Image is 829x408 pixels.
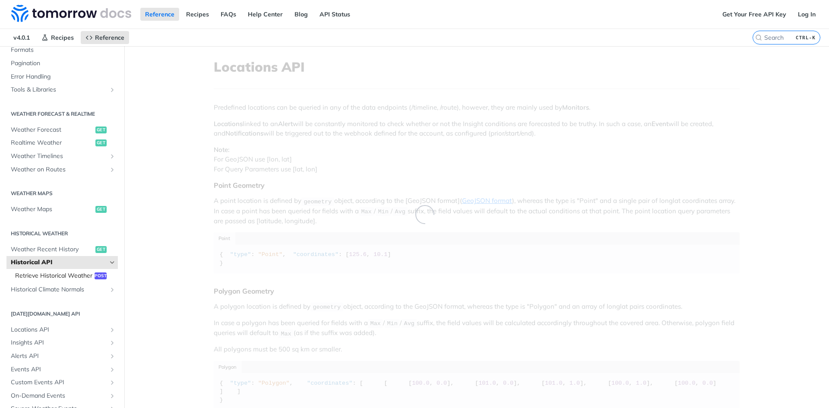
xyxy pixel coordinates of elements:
span: Alerts API [11,352,107,361]
svg: Search [755,34,762,41]
span: Reference [95,34,124,41]
a: Error Handling [6,70,118,83]
span: v4.0.1 [9,31,35,44]
button: Hide subpages for Historical API [109,259,116,266]
a: API Status [315,8,355,21]
a: Weather Mapsget [6,203,118,216]
span: Weather on Routes [11,165,107,174]
button: Show subpages for Weather on Routes [109,166,116,173]
button: Show subpages for Alerts API [109,353,116,360]
button: Show subpages for Events API [109,366,116,373]
h2: [DATE][DOMAIN_NAME] API [6,310,118,318]
button: Show subpages for Insights API [109,339,116,346]
span: get [95,139,107,146]
a: Pagination [6,57,118,70]
a: Reference [81,31,129,44]
button: Show subpages for On-Demand Events [109,392,116,399]
span: get [95,127,107,133]
button: Show subpages for Historical Climate Normals [109,286,116,293]
a: Insights APIShow subpages for Insights API [6,336,118,349]
button: Show subpages for Weather Timelines [109,153,116,160]
a: On-Demand EventsShow subpages for On-Demand Events [6,389,118,402]
span: Weather Forecast [11,126,93,134]
span: Formats [11,46,116,54]
a: Tools & LibrariesShow subpages for Tools & Libraries [6,83,118,96]
h2: Weather Forecast & realtime [6,110,118,118]
kbd: CTRL-K [794,33,818,42]
button: Show subpages for Custom Events API [109,379,116,386]
span: Retrieve Historical Weather [15,272,92,280]
a: Custom Events APIShow subpages for Custom Events API [6,376,118,389]
a: Get Your Free API Key [718,8,791,21]
span: Recipes [51,34,74,41]
a: Weather Recent Historyget [6,243,118,256]
a: Weather on RoutesShow subpages for Weather on Routes [6,163,118,176]
a: Realtime Weatherget [6,136,118,149]
a: Historical Climate NormalsShow subpages for Historical Climate Normals [6,283,118,296]
span: Locations API [11,326,107,334]
a: Events APIShow subpages for Events API [6,363,118,376]
h2: Historical Weather [6,230,118,237]
img: Tomorrow.io Weather API Docs [11,5,131,22]
a: Log In [793,8,820,21]
span: Custom Events API [11,378,107,387]
a: Recipes [181,8,214,21]
span: Weather Maps [11,205,93,214]
a: Blog [290,8,313,21]
button: Show subpages for Locations API [109,326,116,333]
button: Show subpages for Tools & Libraries [109,86,116,93]
a: Recipes [37,31,79,44]
a: Reference [140,8,179,21]
span: post [95,272,107,279]
span: Events API [11,365,107,374]
span: get [95,246,107,253]
span: Pagination [11,59,116,68]
a: Historical APIHide subpages for Historical API [6,256,118,269]
span: Tools & Libraries [11,85,107,94]
a: Retrieve Historical Weatherpost [11,269,118,282]
span: Insights API [11,338,107,347]
span: Weather Timelines [11,152,107,161]
a: Help Center [243,8,288,21]
a: FAQs [216,8,241,21]
span: get [95,206,107,213]
a: Weather TimelinesShow subpages for Weather Timelines [6,150,118,163]
a: Alerts APIShow subpages for Alerts API [6,350,118,363]
h2: Weather Maps [6,190,118,197]
span: Historical Climate Normals [11,285,107,294]
a: Locations APIShow subpages for Locations API [6,323,118,336]
a: Weather Forecastget [6,123,118,136]
span: Realtime Weather [11,139,93,147]
span: Historical API [11,258,107,267]
span: Error Handling [11,73,116,81]
span: Weather Recent History [11,245,93,254]
a: Formats [6,44,118,57]
span: On-Demand Events [11,392,107,400]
